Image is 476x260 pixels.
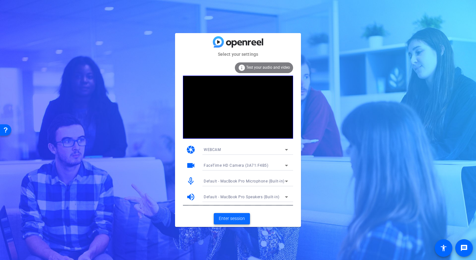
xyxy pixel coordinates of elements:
[204,195,280,199] span: Default - MacBook Pro Speakers (Built-in)
[246,65,290,70] span: Test your audio and video
[214,213,250,224] button: Enter session
[204,179,285,183] span: Default - MacBook Pro Microphone (Built-in)
[219,215,245,222] span: Enter session
[186,176,195,186] mat-icon: mic_none
[204,147,221,152] span: WEBCAM
[460,244,468,252] mat-icon: message
[238,64,246,72] mat-icon: info
[440,244,447,252] mat-icon: accessibility
[186,145,195,154] mat-icon: camera
[186,192,195,202] mat-icon: volume_up
[186,161,195,170] mat-icon: videocam
[213,36,263,47] img: blue-gradient.svg
[204,163,268,168] span: FaceTime HD Camera (3A71:F4B5)
[175,51,301,58] mat-card-subtitle: Select your settings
